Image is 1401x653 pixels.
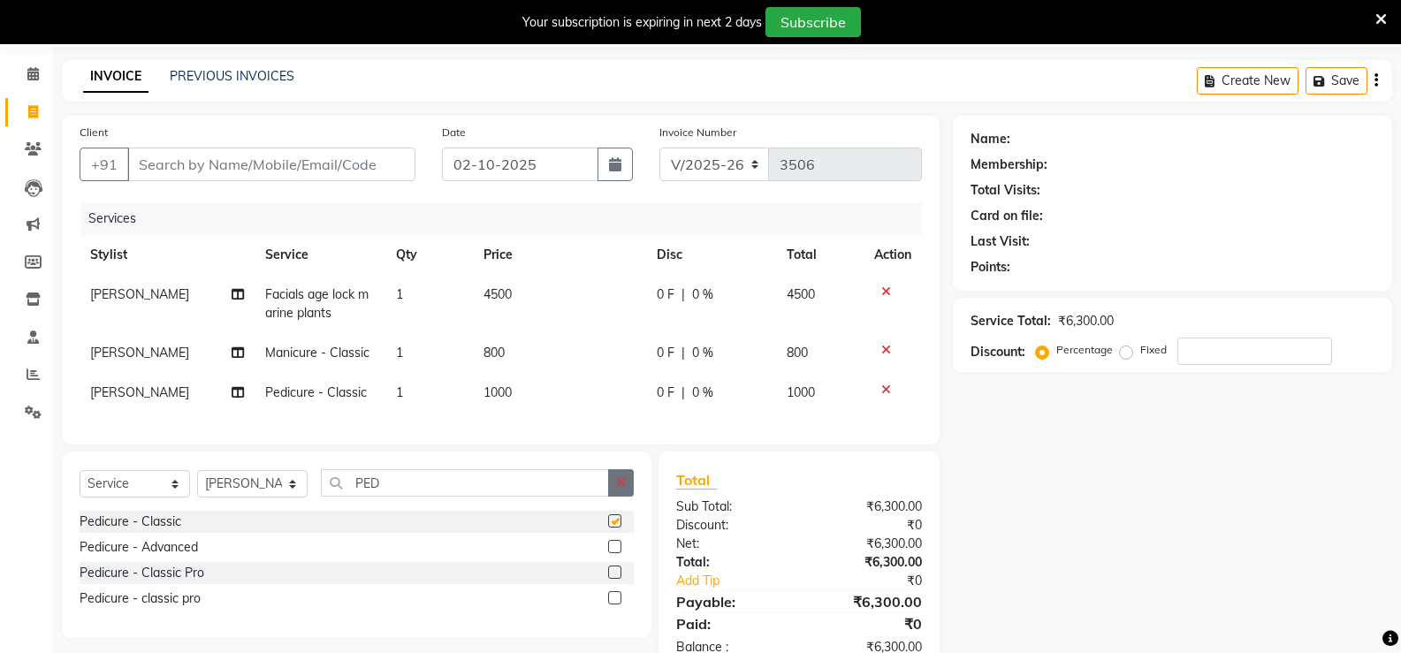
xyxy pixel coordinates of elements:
[681,344,685,362] span: |
[646,235,777,275] th: Disc
[1306,67,1367,95] button: Save
[657,344,674,362] span: 0 F
[90,384,189,400] span: [PERSON_NAME]
[765,7,861,37] button: Subscribe
[385,235,473,275] th: Qty
[663,535,799,553] div: Net:
[663,553,799,572] div: Total:
[692,285,713,304] span: 0 %
[127,148,415,181] input: Search by Name/Mobile/Email/Code
[396,384,403,400] span: 1
[663,497,799,516] div: Sub Total:
[80,538,198,557] div: Pedicure - Advanced
[799,535,935,553] div: ₹6,300.00
[80,513,181,531] div: Pedicure - Classic
[971,207,1043,225] div: Card on file:
[442,125,466,140] label: Date
[657,285,674,304] span: 0 F
[1140,342,1167,358] label: Fixed
[80,148,129,181] button: +91
[265,384,367,400] span: Pedicure - Classic
[80,235,255,275] th: Stylist
[971,232,1030,251] div: Last Visit:
[787,286,815,302] span: 4500
[265,345,369,361] span: Manicure - Classic
[265,286,369,321] span: Facials age lock marine plants
[787,384,815,400] span: 1000
[864,235,922,275] th: Action
[1058,312,1114,330] div: ₹6,300.00
[80,589,201,608] div: Pedicure - classic pro
[663,572,822,590] a: Add Tip
[80,125,108,140] label: Client
[473,235,646,275] th: Price
[81,202,935,235] div: Services
[822,572,935,590] div: ₹0
[799,553,935,572] div: ₹6,300.00
[971,343,1025,361] div: Discount:
[676,471,717,490] span: Total
[971,258,1010,277] div: Points:
[80,564,204,582] div: Pedicure - Classic Pro
[170,68,294,84] a: PREVIOUS INVOICES
[663,516,799,535] div: Discount:
[663,613,799,634] div: Paid:
[692,344,713,362] span: 0 %
[483,345,505,361] span: 800
[90,345,189,361] span: [PERSON_NAME]
[1056,342,1113,358] label: Percentage
[799,516,935,535] div: ₹0
[799,591,935,612] div: ₹6,300.00
[659,125,736,140] label: Invoice Number
[681,285,685,304] span: |
[776,235,864,275] th: Total
[522,13,762,32] div: Your subscription is expiring in next 2 days
[971,181,1040,200] div: Total Visits:
[657,383,674,402] span: 0 F
[663,591,799,612] div: Payable:
[681,383,685,402] span: |
[971,130,1010,148] div: Name:
[255,235,385,275] th: Service
[971,156,1047,174] div: Membership:
[83,61,148,93] a: INVOICE
[692,383,713,402] span: 0 %
[787,345,808,361] span: 800
[483,286,512,302] span: 4500
[799,497,935,516] div: ₹6,300.00
[1197,67,1298,95] button: Create New
[483,384,512,400] span: 1000
[90,286,189,302] span: [PERSON_NAME]
[971,312,1051,330] div: Service Total:
[799,613,935,634] div: ₹0
[396,345,403,361] span: 1
[321,469,609,497] input: Search or Scan
[396,286,403,302] span: 1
